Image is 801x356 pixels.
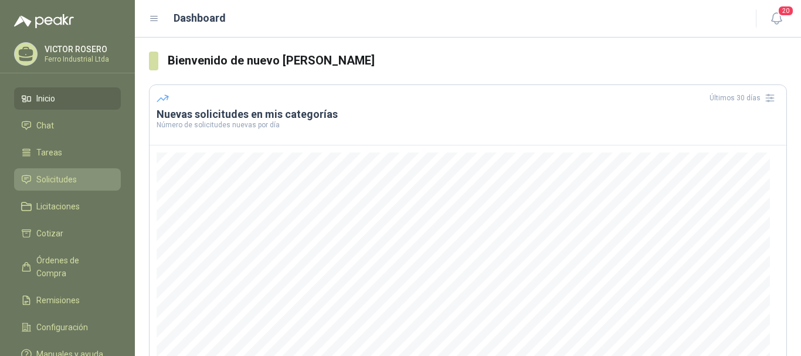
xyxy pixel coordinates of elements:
[14,168,121,191] a: Solicitudes
[14,14,74,28] img: Logo peakr
[710,89,779,107] div: Últimos 30 días
[36,227,63,240] span: Cotizar
[36,146,62,159] span: Tareas
[14,141,121,164] a: Tareas
[174,10,226,26] h1: Dashboard
[157,107,779,121] h3: Nuevas solicitudes en mis categorías
[45,45,118,53] p: VICTOR ROSERO
[778,5,794,16] span: 20
[36,294,80,307] span: Remisiones
[14,87,121,110] a: Inicio
[766,8,787,29] button: 20
[36,200,80,213] span: Licitaciones
[14,222,121,245] a: Cotizar
[14,114,121,137] a: Chat
[36,92,55,105] span: Inicio
[14,316,121,338] a: Configuración
[168,52,787,70] h3: Bienvenido de nuevo [PERSON_NAME]
[14,289,121,311] a: Remisiones
[36,254,110,280] span: Órdenes de Compra
[14,195,121,218] a: Licitaciones
[157,121,779,128] p: Número de solicitudes nuevas por día
[14,249,121,284] a: Órdenes de Compra
[45,56,118,63] p: Ferro Industrial Ltda
[36,173,77,186] span: Solicitudes
[36,321,88,334] span: Configuración
[36,119,54,132] span: Chat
